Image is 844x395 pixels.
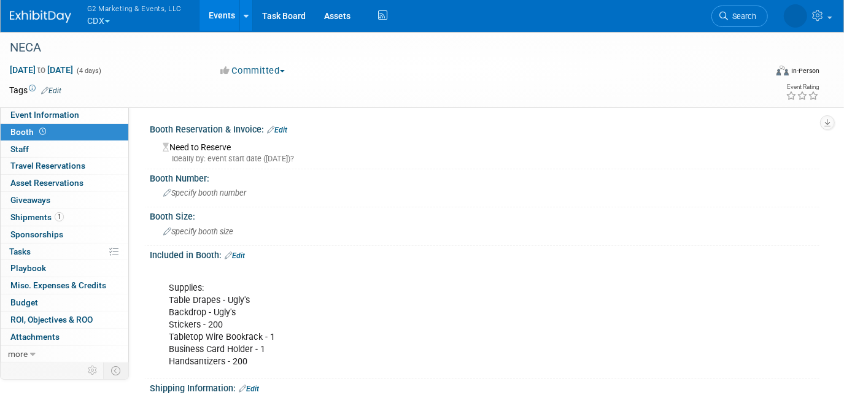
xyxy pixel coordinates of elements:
[1,294,128,311] a: Budget
[700,64,819,82] div: Event Format
[41,86,61,95] a: Edit
[10,315,93,324] span: ROI, Objectives & ROO
[786,84,819,90] div: Event Rating
[10,195,50,205] span: Giveaways
[163,188,246,197] span: Specify booth number
[1,175,128,191] a: Asset Reservations
[10,212,64,222] span: Shipments
[1,158,128,174] a: Travel Reservations
[1,209,128,226] a: Shipments1
[37,127,48,136] span: Booth not reserved yet
[10,332,60,342] span: Attachments
[10,280,106,290] span: Misc. Expenses & Credits
[1,277,128,294] a: Misc. Expenses & Credits
[1,244,128,260] a: Tasks
[163,227,233,236] span: Specify booth size
[10,10,71,23] img: ExhibitDay
[10,144,29,154] span: Staff
[10,263,46,273] span: Playbook
[1,124,128,140] a: Booth
[10,127,48,137] span: Booth
[711,6,768,27] a: Search
[104,362,129,378] td: Toggle Event Tabs
[160,264,689,375] div: Supplies: Table Drapes - Ugly's Backdrop - Ugly's Stickers - 200 Tabletop Wire Bookrack - 1 Busin...
[217,64,290,77] button: Committed
[55,212,64,221] span: 1
[163,153,810,164] div: Ideally by: event start date ([DATE])?
[9,64,74,75] span: [DATE] [DATE]
[239,385,259,393] a: Edit
[36,65,47,75] span: to
[791,66,819,75] div: In-Person
[10,110,79,120] span: Event Information
[6,37,751,59] div: NECA
[784,4,807,28] img: Laine Butler
[159,138,810,164] div: Need to Reserve
[1,260,128,277] a: Playbook
[1,346,128,362] a: more
[267,126,287,134] a: Edit
[728,12,756,21] span: Search
[150,379,819,395] div: Shipping Information:
[776,66,789,75] img: Format-Inperson.png
[10,161,85,171] span: Travel Reservations
[1,107,128,123] a: Event Information
[150,207,819,223] div: Booth Size:
[150,169,819,185] div: Booth Number:
[150,120,819,136] div: Booth Reservation & Invoice:
[10,297,38,307] span: Budget
[1,312,128,328] a: ROI, Objectives & ROO
[10,229,63,239] span: Sponsorships
[9,247,31,256] span: Tasks
[150,246,819,262] div: Included in Booth:
[1,192,128,209] a: Giveaways
[8,349,28,359] span: more
[75,67,101,75] span: (4 days)
[1,226,128,243] a: Sponsorships
[1,141,128,158] a: Staff
[10,178,83,188] span: Asset Reservations
[9,84,61,96] td: Tags
[87,2,182,15] span: G2 Marketing & Events, LLC
[82,362,104,378] td: Personalize Event Tab Strip
[225,251,245,260] a: Edit
[1,329,128,345] a: Attachments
